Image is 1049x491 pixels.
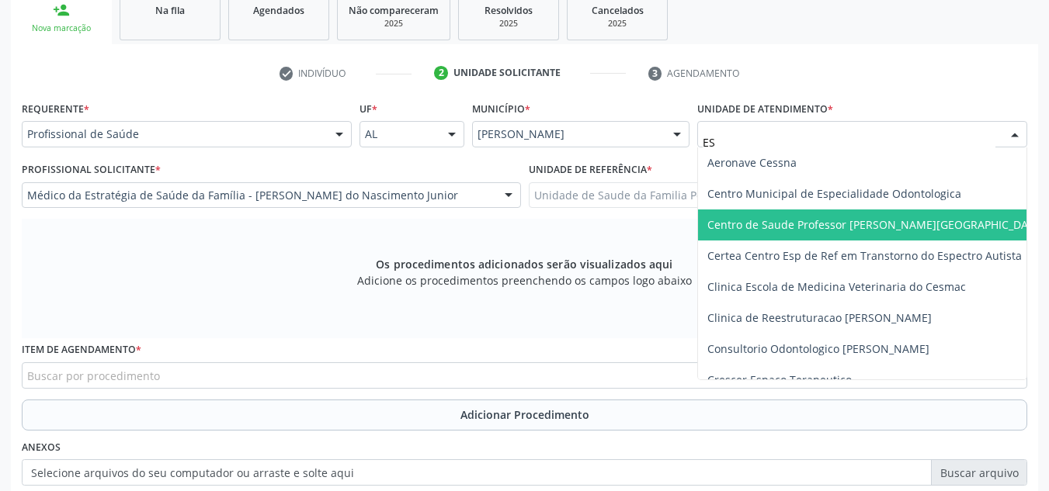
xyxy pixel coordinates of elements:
span: Não compareceram [349,4,439,17]
span: Profissional de Saúde [27,126,320,142]
span: AL [365,126,432,142]
span: Na fila [155,4,185,17]
span: Os procedimentos adicionados serão visualizados aqui [376,256,672,272]
span: Crescer Espaco Terapeutico [707,372,852,387]
span: Buscar por procedimento [27,368,160,384]
span: [PERSON_NAME] [478,126,658,142]
span: Centro Municipal de Especialidade Odontologica [707,186,961,201]
div: 2 [434,66,448,80]
label: Unidade de atendimento [697,97,833,121]
label: Item de agendamento [22,338,141,362]
button: Adicionar Procedimento [22,399,1027,430]
span: Médico da Estratégia de Saúde da Família - [PERSON_NAME] do Nascimento Junior [27,188,489,203]
div: 2025 [578,18,656,29]
div: Nova marcação [22,22,101,34]
label: UF [360,97,377,121]
div: 2025 [470,18,547,29]
span: Cancelados [592,4,644,17]
span: Consultorio Odontologico [PERSON_NAME] [707,341,929,356]
label: Município [472,97,530,121]
label: Anexos [22,436,61,460]
span: Certea Centro Esp de Ref em Transtorno do Espectro Autista [707,248,1022,263]
label: Profissional Solicitante [22,158,161,182]
div: 2025 [349,18,439,29]
span: Centro de Saude Professor [PERSON_NAME][GEOGRAPHIC_DATA] [707,217,1045,232]
span: Clinica Escola de Medicina Veterinaria do Cesmac [707,279,966,294]
span: Clinica de Reestruturacao [PERSON_NAME] [707,310,932,325]
div: Unidade solicitante [453,66,561,80]
span: Aeronave Cessna [707,155,797,170]
div: person_add [53,2,70,19]
input: Unidade de atendimento [703,126,995,157]
span: Agendados [253,4,304,17]
span: Resolvidos [485,4,533,17]
label: Requerente [22,97,89,121]
span: Adicionar Procedimento [460,406,589,423]
label: Unidade de referência [529,158,652,182]
span: Adicione os procedimentos preenchendo os campos logo abaixo [357,272,692,289]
